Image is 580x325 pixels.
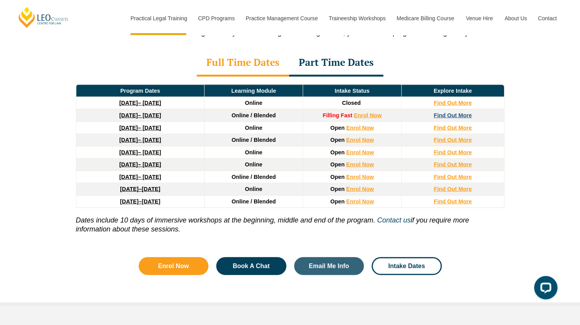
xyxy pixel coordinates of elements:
a: Enrol Now [354,112,381,118]
a: Find Out More [434,137,472,143]
span: Open [330,125,345,131]
a: [DATE]– [DATE] [119,161,161,168]
a: [DATE]– [DATE] [119,100,161,106]
span: Closed [342,100,361,106]
i: Dates include 10 days of immersive workshops at the beginning, middle and end of the program. [76,216,375,224]
a: [DATE]– [DATE] [119,174,161,180]
a: [DATE]–[DATE] [120,198,160,205]
span: Open [330,198,345,205]
a: [DATE]– [DATE] [119,149,161,155]
span: Online [245,100,263,106]
td: Intake Status [303,85,401,97]
a: Find Out More [434,149,472,155]
span: Intake Dates [388,263,425,269]
span: Open [330,149,345,155]
strong: [DATE] [120,186,139,192]
a: [DATE]–[DATE] [120,186,160,192]
a: [PERSON_NAME] Centre for Law [18,6,69,28]
a: Intake Dates [372,257,442,275]
a: Enrol Now [346,198,374,205]
a: Contact [532,2,562,35]
strong: [DATE] [119,125,138,131]
a: Contact us [377,216,411,224]
a: About Us [499,2,532,35]
a: Enrol Now [346,161,374,168]
a: Practice Management Course [240,2,323,35]
span: Open [330,186,345,192]
span: Open [330,174,345,180]
span: [DATE] [142,198,160,205]
span: Online [245,161,263,168]
span: Book A Chat [233,263,270,269]
span: Open [330,161,345,168]
a: Enrol Now [346,186,374,192]
span: Online [245,186,263,192]
span: Online / Blended [231,174,276,180]
div: Full Time Dates [197,49,289,77]
strong: [DATE] [120,198,139,205]
a: Find Out More [434,125,472,131]
strong: [DATE] [119,137,138,143]
a: Traineeship Workshops [323,2,391,35]
a: Enrol Now [346,137,374,143]
iframe: LiveChat chat widget [528,273,561,306]
strong: [DATE] [119,149,138,155]
a: Find Out More [434,174,472,180]
td: Program Dates [76,85,204,97]
a: Find Out More [434,112,472,118]
p: if you require more information about these sessions. [76,208,504,234]
a: Find Out More [434,161,472,168]
div: Part Time Dates [289,49,383,77]
strong: [DATE] [119,112,138,118]
a: Venue Hire [460,2,499,35]
a: Email Me Info [294,257,364,275]
a: Find Out More [434,100,472,106]
span: Online / Blended [231,198,276,205]
strong: Filling Fast [323,112,352,118]
a: Find Out More [434,198,472,205]
span: Email Me Info [309,263,349,269]
span: Online / Blended [231,137,276,143]
a: Enrol Now [346,174,374,180]
a: Practical Legal Training [125,2,192,35]
a: [DATE]– [DATE] [119,125,161,131]
span: Online / Blended [231,112,276,118]
span: Enrol Now [158,263,189,269]
a: [DATE]– [DATE] [119,137,161,143]
a: Enrol Now [139,257,209,275]
strong: [DATE] [119,174,138,180]
a: CPD Programs [192,2,240,35]
span: Online [245,149,263,155]
strong: [DATE] [119,100,138,106]
td: Learning Module [204,85,303,97]
a: Find Out More [434,186,472,192]
span: [DATE] [142,186,160,192]
a: Enrol Now [346,149,374,155]
span: Online [245,125,263,131]
a: Book A Chat [216,257,286,275]
td: Explore Intake [401,85,504,97]
strong: [DATE] [119,161,138,168]
a: [DATE]– [DATE] [119,112,161,118]
span: Open [330,137,345,143]
a: Enrol Now [346,125,374,131]
a: Medicare Billing Course [391,2,460,35]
